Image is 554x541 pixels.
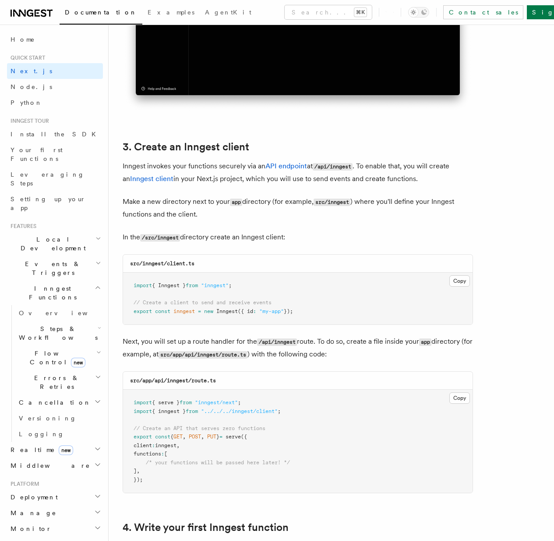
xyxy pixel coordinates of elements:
[170,434,173,440] span: {
[15,398,91,407] span: Cancellation
[314,199,350,206] code: src/inngest
[419,338,431,346] code: app
[146,459,290,466] span: /* your functions will be passed here later! */
[11,35,35,44] span: Home
[134,399,152,406] span: import
[155,308,170,314] span: const
[7,231,103,256] button: Local Development
[7,126,103,142] a: Install the SDK
[60,3,142,25] a: Documentation
[134,477,143,483] span: });
[7,509,56,517] span: Manage
[11,146,63,162] span: Your first Functions
[7,235,95,253] span: Local Development
[238,308,253,314] span: ({ id
[226,434,241,440] span: serve
[123,141,249,153] a: 3. Create an Inngest client
[152,282,186,288] span: { Inngest }
[195,399,238,406] span: "inngest/next"
[200,3,257,24] a: AgentKit
[130,377,216,384] code: src/app/api/inngest/route.ts
[164,451,167,457] span: [
[152,399,180,406] span: { serve }
[7,32,103,47] a: Home
[15,410,103,426] a: Versioning
[65,9,137,16] span: Documentation
[7,63,103,79] a: Next.js
[7,142,103,167] a: Your first Functions
[134,308,152,314] span: export
[259,308,284,314] span: "my-app"
[189,434,201,440] span: POST
[123,196,473,221] p: Make a new directory next to your directory (for example, ) where you'll define your Inngest func...
[130,260,194,267] code: src/inngest/client.ts
[7,79,103,95] a: Node.js
[15,324,98,342] span: Steps & Workflows
[186,408,198,414] span: from
[216,308,238,314] span: Inngest
[134,468,137,474] span: ]
[201,282,229,288] span: "inngest"
[216,434,219,440] span: }
[11,99,42,106] span: Python
[71,358,85,367] span: new
[180,399,192,406] span: from
[123,160,473,185] p: Inngest invokes your functions securely via an at . To enable that, you will create an in your Ne...
[155,434,170,440] span: const
[15,374,95,391] span: Errors & Retries
[134,451,161,457] span: functions
[7,260,95,277] span: Events & Triggers
[15,370,103,395] button: Errors & Retries
[313,163,353,171] code: /api/inngest
[15,345,103,370] button: Flow Controlnew
[278,408,281,414] span: ;
[140,234,180,242] code: /src/inngest
[241,434,247,440] span: ({
[134,434,152,440] span: export
[229,282,232,288] span: ;
[152,408,186,414] span: { inngest }
[7,458,103,473] button: Middleware
[238,399,241,406] span: ;
[15,321,103,345] button: Steps & Workflows
[15,349,96,367] span: Flow Control
[137,468,140,474] span: ,
[205,9,251,16] span: AgentKit
[7,493,58,502] span: Deployment
[176,442,180,448] span: ,
[7,54,45,61] span: Quick start
[7,489,103,505] button: Deployment
[134,299,272,306] span: // Create a client to send and receive events
[443,5,523,19] a: Contact sales
[130,174,173,183] a: Inngest client
[354,8,367,17] kbd: ⌘K
[19,431,64,438] span: Logging
[7,167,103,191] a: Leveraging Steps
[155,442,176,448] span: inngest
[198,308,201,314] span: =
[11,131,101,138] span: Install the SDK
[449,275,470,287] button: Copy
[59,445,73,455] span: new
[284,308,293,314] span: });
[186,282,198,288] span: from
[7,480,39,488] span: Platform
[152,442,155,448] span: :
[7,191,103,216] a: Setting up your app
[7,442,103,458] button: Realtimenew
[7,505,103,521] button: Manage
[7,305,103,442] div: Inngest Functions
[11,68,52,75] span: Next.js
[19,415,77,422] span: Versioning
[201,408,278,414] span: "../../../inngest/client"
[7,256,103,281] button: Events & Triggers
[173,434,183,440] span: GET
[15,395,103,410] button: Cancellation
[134,425,265,431] span: // Create an API that serves zero functions
[15,305,103,321] a: Overview
[134,282,152,288] span: import
[148,9,194,16] span: Examples
[204,308,213,314] span: new
[7,521,103,537] button: Monitor
[7,281,103,305] button: Inngest Functions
